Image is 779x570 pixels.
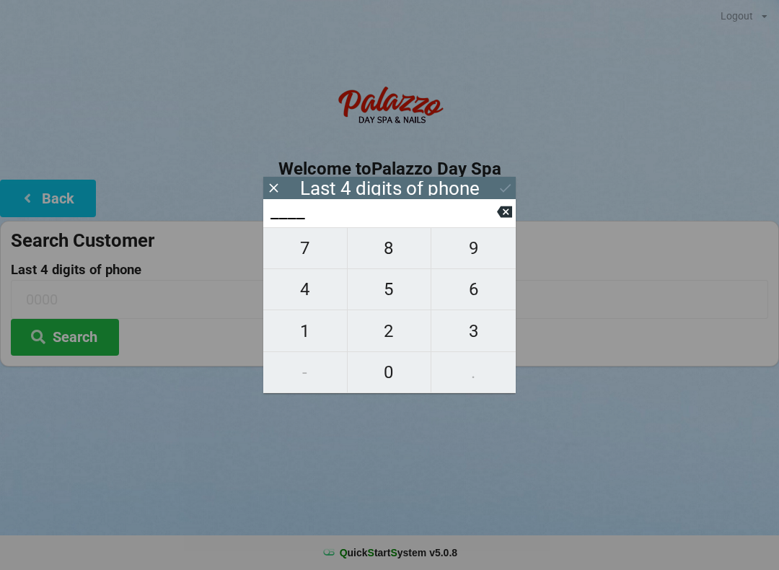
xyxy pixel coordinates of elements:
button: 5 [348,269,432,310]
button: 9 [431,227,516,269]
button: 3 [431,310,516,351]
span: 5 [348,274,431,304]
button: 7 [263,227,348,269]
span: 6 [431,274,516,304]
span: 0 [348,357,431,387]
span: 8 [348,233,431,263]
button: 0 [348,352,432,393]
div: Last 4 digits of phone [300,181,480,196]
span: 3 [431,316,516,346]
span: 2 [348,316,431,346]
button: 6 [431,269,516,310]
button: 2 [348,310,432,351]
button: 8 [348,227,432,269]
span: 4 [263,274,347,304]
button: 1 [263,310,348,351]
span: 1 [263,316,347,346]
span: 9 [431,233,516,263]
button: 4 [263,269,348,310]
span: 7 [263,233,347,263]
